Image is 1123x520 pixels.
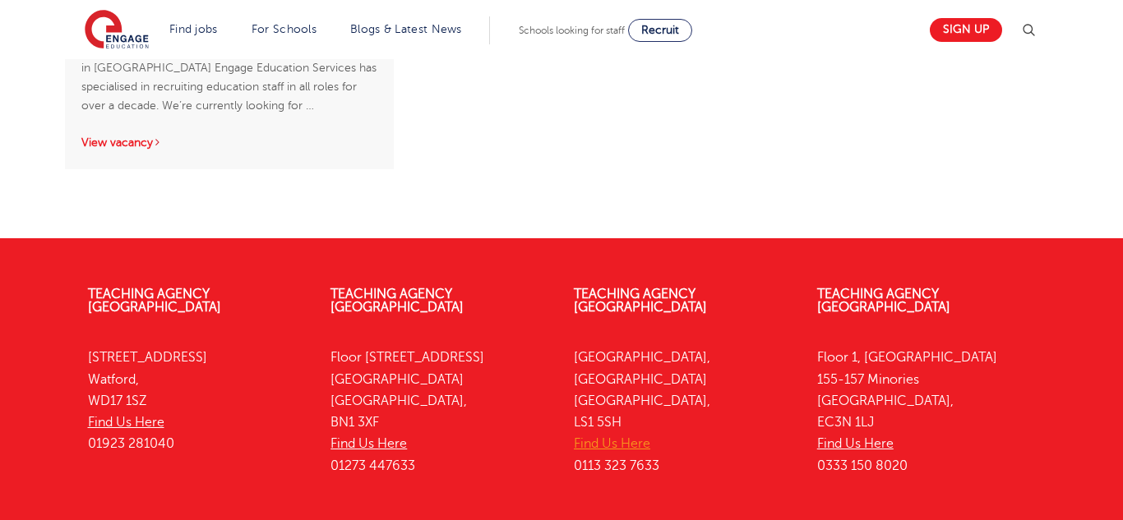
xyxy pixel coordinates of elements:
[574,287,707,315] a: Teaching Agency [GEOGRAPHIC_DATA]
[574,436,650,451] a: Find Us Here
[81,21,377,115] p: Finance Administrator Required for a Secondary School in [GEOGRAPHIC_DATA] Engage Education Servi...
[574,347,793,476] p: [GEOGRAPHIC_DATA], [GEOGRAPHIC_DATA] [GEOGRAPHIC_DATA], LS1 5SH 0113 323 7633
[169,23,218,35] a: Find jobs
[330,287,464,315] a: Teaching Agency [GEOGRAPHIC_DATA]
[85,10,149,51] img: Engage Education
[519,25,625,36] span: Schools looking for staff
[817,347,1036,476] p: Floor 1, [GEOGRAPHIC_DATA] 155-157 Minories [GEOGRAPHIC_DATA], EC3N 1LJ 0333 150 8020
[330,436,407,451] a: Find Us Here
[817,287,950,315] a: Teaching Agency [GEOGRAPHIC_DATA]
[88,287,221,315] a: Teaching Agency [GEOGRAPHIC_DATA]
[252,23,317,35] a: For Schools
[628,19,692,42] a: Recruit
[330,347,549,476] p: Floor [STREET_ADDRESS] [GEOGRAPHIC_DATA] [GEOGRAPHIC_DATA], BN1 3XF 01273 447633
[350,23,462,35] a: Blogs & Latest News
[930,18,1002,42] a: Sign up
[88,415,164,430] a: Find Us Here
[88,347,307,454] p: [STREET_ADDRESS] Watford, WD17 1SZ 01923 281040
[817,436,894,451] a: Find Us Here
[81,136,162,149] a: View vacancy
[641,24,679,36] span: Recruit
